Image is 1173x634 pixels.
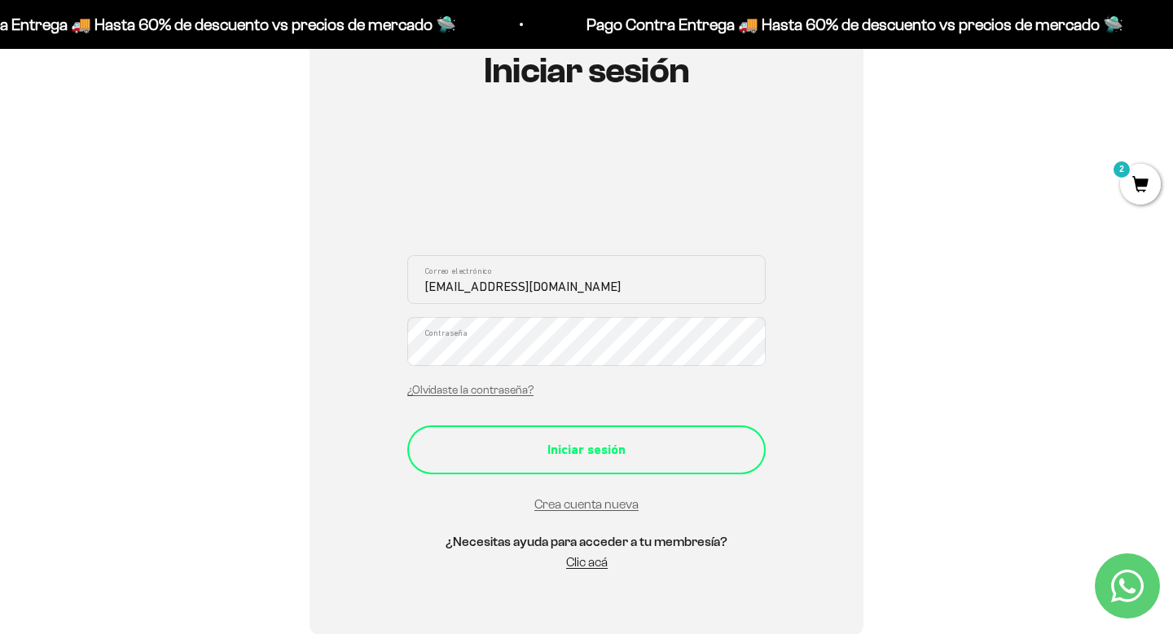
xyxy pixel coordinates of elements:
[407,531,766,553] h5: ¿Necesitas ayuda para acceder a tu membresía?
[1120,177,1161,195] a: 2
[407,384,534,396] a: ¿Olvidaste la contraseña?
[407,139,766,236] iframe: Social Login Buttons
[534,497,639,511] a: Crea cuenta nueva
[586,11,1122,37] p: Pago Contra Entrega 🚚 Hasta 60% de descuento vs precios de mercado 🛸
[440,439,733,460] div: Iniciar sesión
[407,51,766,90] h1: Iniciar sesión
[1112,160,1131,179] mark: 2
[566,555,608,569] a: Clic acá
[407,425,766,474] button: Iniciar sesión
